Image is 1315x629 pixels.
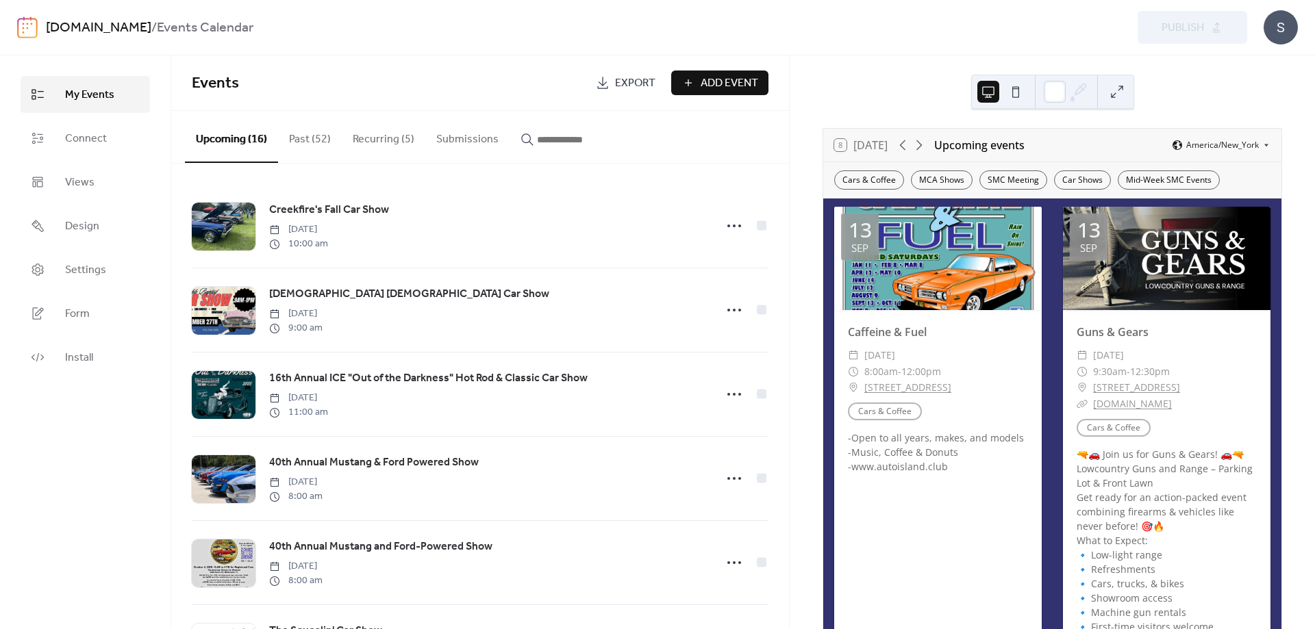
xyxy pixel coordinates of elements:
[586,70,666,95] a: Export
[269,454,479,472] a: 40th Annual Mustang & Ford Powered Show
[1077,220,1101,240] div: 13
[671,70,768,95] button: Add Event
[269,405,328,420] span: 11:00 am
[1264,10,1298,44] div: S
[278,111,342,162] button: Past (52)
[65,175,95,191] span: Views
[21,251,150,288] a: Settings
[157,15,253,41] b: Events Calendar
[701,75,758,92] span: Add Event
[864,363,898,380] span: 8:00am
[1080,243,1097,253] div: Sep
[17,16,38,38] img: logo
[269,321,323,335] span: 9:00 am
[65,218,99,235] span: Design
[834,324,1042,340] div: Caffeine & Fuel
[864,379,951,396] a: [STREET_ADDRESS]
[901,363,941,380] span: 12:00pm
[269,475,323,489] span: [DATE]
[1093,347,1124,363] span: [DATE]
[192,68,239,99] span: Events
[1093,397,1172,410] a: [DOMAIN_NAME]
[425,111,510,162] button: Submissions
[269,574,323,588] span: 8:00 am
[898,363,901,380] span: -
[1077,396,1088,412] div: ​
[185,111,278,163] button: Upcoming (16)
[151,15,157,41] b: /
[1077,379,1088,396] div: ​
[269,391,328,405] span: [DATE]
[1054,170,1111,190] div: Car Shows
[269,489,323,504] span: 8:00 am
[21,339,150,376] a: Install
[65,131,107,147] span: Connect
[21,295,150,332] a: Form
[1130,363,1170,380] span: 12:30pm
[65,350,93,366] span: Install
[1186,141,1259,149] span: America/New_York
[615,75,655,92] span: Export
[21,164,150,201] a: Views
[1077,324,1149,339] a: Guns & Gears
[849,220,872,240] div: 13
[934,137,1025,153] div: Upcoming events
[269,454,479,471] span: 40th Annual Mustang & Ford Powered Show
[834,170,904,190] div: Cars & Coffee
[21,207,150,244] a: Design
[269,202,389,218] span: Creekfire's Fall Car Show
[269,370,588,387] a: 16th Annual ICE "Out of the Darkness" Hot Rod & Classic Car Show
[46,15,151,41] a: [DOMAIN_NAME]
[21,76,150,113] a: My Events
[1077,363,1088,380] div: ​
[848,347,859,363] div: ​
[269,237,328,251] span: 10:00 am
[979,170,1047,190] div: SMC Meeting
[269,201,389,219] a: Creekfire's Fall Car Show
[269,285,549,303] a: [DEMOGRAPHIC_DATA] [DEMOGRAPHIC_DATA] Car Show
[65,87,114,103] span: My Events
[65,262,106,279] span: Settings
[1118,170,1220,190] div: Mid-Week SMC Events
[1093,363,1127,380] span: 9:30am
[269,307,323,321] span: [DATE]
[342,111,425,162] button: Recurring (5)
[1077,347,1088,363] div: ​
[1127,363,1130,380] span: -
[269,559,323,574] span: [DATE]
[269,370,588,387] span: 16th Annual ICE "Out of the Darkness" Hot Rod & Classic Car Show
[269,538,492,556] a: 40th Annual Mustang and Ford-Powered Show
[834,431,1042,474] div: -Open to all years, makes, and models -Music, Coffee & Donuts -www.autoisland.club
[848,379,859,396] div: ​
[269,222,328,237] span: [DATE]
[269,539,492,555] span: 40th Annual Mustang and Ford-Powered Show
[1093,379,1180,396] a: [STREET_ADDRESS]
[911,170,973,190] div: MCA Shows
[851,243,868,253] div: Sep
[21,120,150,157] a: Connect
[864,347,895,363] span: [DATE]
[65,306,90,322] span: Form
[848,363,859,380] div: ​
